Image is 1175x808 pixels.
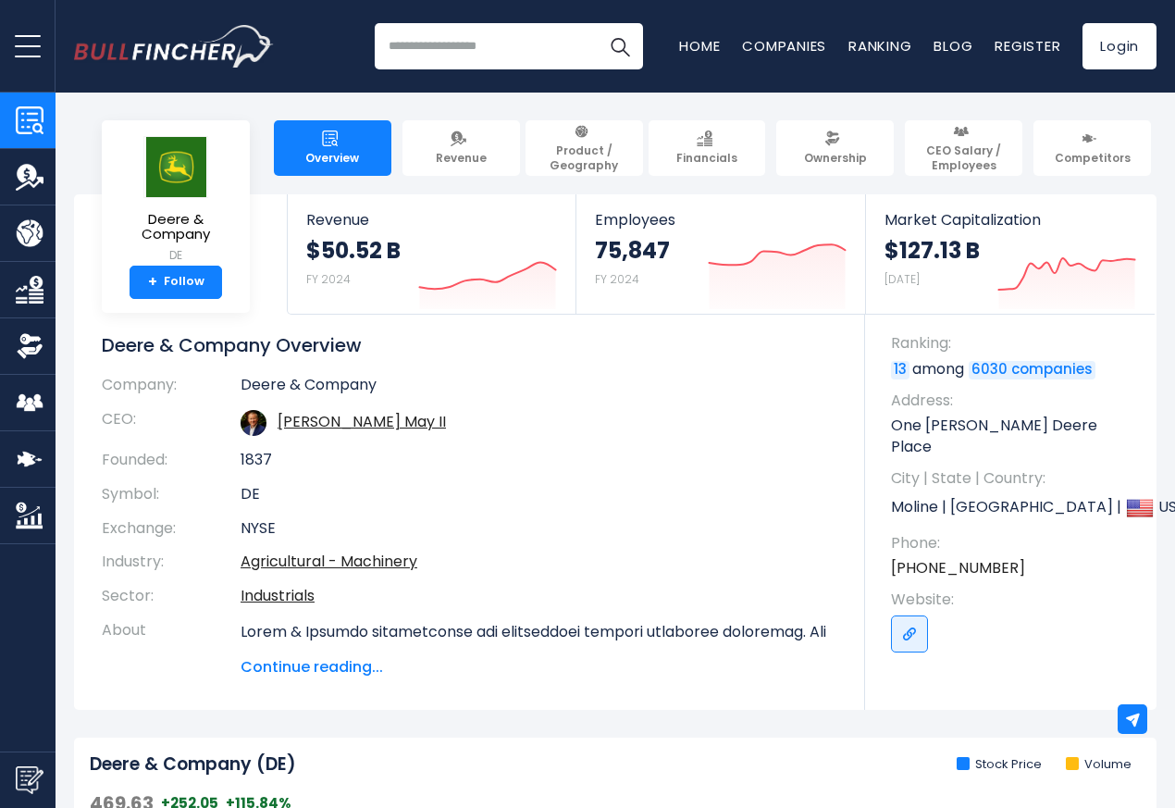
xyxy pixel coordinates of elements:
[891,494,1138,522] p: Moline | [GEOGRAPHIC_DATA] | US
[241,443,837,478] td: 1837
[597,23,643,69] button: Search
[1055,151,1131,166] span: Competitors
[241,585,315,606] a: Industrials
[436,151,487,166] span: Revenue
[241,410,266,436] img: john-c-may.jpg
[116,135,236,266] a: Deere & Company DE
[74,25,273,68] a: Go to homepage
[241,656,837,678] span: Continue reading...
[534,143,635,172] span: Product / Geography
[306,236,401,265] strong: $50.52 B
[1066,757,1132,773] li: Volume
[891,468,1138,489] span: City | State | Country:
[957,757,1042,773] li: Stock Price
[102,512,241,546] th: Exchange:
[1033,120,1151,176] a: Competitors
[74,25,274,68] img: Bullfincher logo
[905,120,1022,176] a: CEO Salary / Employees
[679,36,720,56] a: Home
[891,391,1138,411] span: Address:
[278,411,446,432] a: ceo
[306,211,557,229] span: Revenue
[576,194,864,314] a: Employees 75,847 FY 2024
[913,143,1014,172] span: CEO Salary / Employees
[866,194,1155,314] a: Market Capitalization $127.13 B [DATE]
[848,36,911,56] a: Ranking
[102,545,241,579] th: Industry:
[16,332,43,360] img: Ownership
[934,36,972,56] a: Blog
[1082,23,1156,69] a: Login
[891,615,928,653] a: Go to link
[595,271,639,287] small: FY 2024
[891,416,1138,457] p: One [PERSON_NAME] Deere Place
[102,403,241,443] th: CEO:
[649,120,766,176] a: Financials
[595,236,670,265] strong: 75,847
[891,590,1138,610] span: Website:
[102,333,837,357] h1: Deere & Company Overview
[102,478,241,512] th: Symbol:
[117,247,235,264] small: DE
[884,271,920,287] small: [DATE]
[305,151,359,166] span: Overview
[102,443,241,478] th: Founded:
[402,120,520,176] a: Revenue
[148,274,157,291] strong: +
[995,36,1060,56] a: Register
[90,753,296,777] h2: Deere & Company (DE)
[891,333,1138,354] span: Ranking:
[288,194,575,314] a: Revenue $50.52 B FY 2024
[241,376,837,403] td: Deere & Company
[776,120,894,176] a: Ownership
[969,361,1095,379] a: 6030 companies
[595,211,846,229] span: Employees
[102,579,241,614] th: Sector:
[676,151,737,166] span: Financials
[241,512,837,546] td: NYSE
[130,266,222,299] a: +Follow
[891,359,1138,379] p: among
[306,271,351,287] small: FY 2024
[274,120,391,176] a: Overview
[891,533,1138,553] span: Phone:
[102,614,241,678] th: About
[891,558,1025,578] a: [PHONE_NUMBER]
[891,361,909,379] a: 13
[884,236,980,265] strong: $127.13 B
[742,36,826,56] a: Companies
[884,211,1136,229] span: Market Capitalization
[102,376,241,403] th: Company:
[804,151,867,166] span: Ownership
[241,551,417,572] a: Agricultural - Machinery
[241,478,837,512] td: DE
[117,212,235,242] span: Deere & Company
[526,120,643,176] a: Product / Geography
